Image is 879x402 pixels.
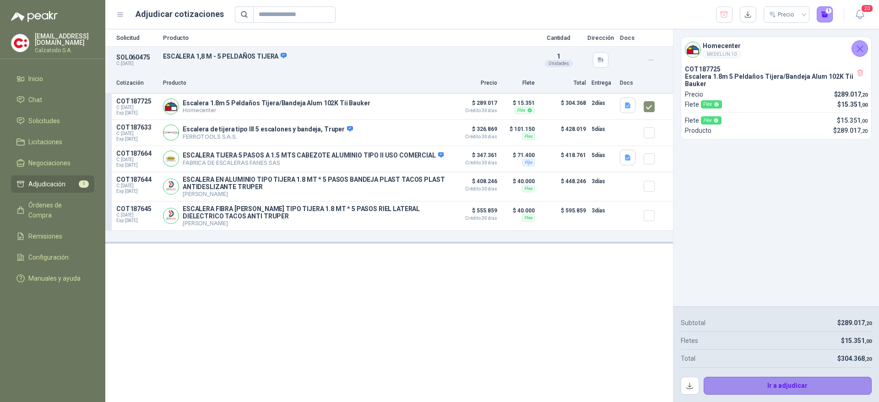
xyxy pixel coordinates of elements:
[701,100,722,109] div: Flex
[503,205,535,216] p: $ 40.000
[503,150,535,161] p: $ 71.400
[163,79,446,87] p: Producto
[540,124,586,142] p: $ 428.019
[861,102,868,108] span: ,00
[861,118,868,124] span: ,00
[79,180,89,188] span: 1
[701,116,722,125] div: Flex
[35,33,94,46] p: [EMAIL_ADDRESS][DOMAIN_NAME]
[591,79,614,87] p: Entrega
[451,79,497,87] p: Precio
[183,176,446,190] p: ESCALERA EN ALUMINIO TIPO TIJERA 1.8 MT * 5 PASOS BANDEJA PLAST TACOS PLAST ANTIDESLIZANTE TRUPER
[163,208,179,223] img: Company Logo
[163,179,179,194] img: Company Logo
[183,99,370,107] p: Escalera 1.8m 5 Peldaños Tijera/Bandeja Alum 102K Tii Bauker
[28,116,60,126] span: Solicitudes
[451,135,497,139] span: Crédito 30 días
[861,4,874,13] span: 20
[841,336,872,346] p: $
[503,79,535,87] p: Flete
[841,319,872,326] span: 289.017
[503,124,535,135] p: $ 101.150
[116,54,157,61] p: SOL060475
[28,137,62,147] span: Licitaciones
[11,91,94,109] a: Chat
[28,158,71,168] span: Negociaciones
[704,377,872,395] button: Ir a adjudicar
[451,187,497,191] span: Crédito 30 días
[540,176,586,197] p: $ 448.246
[451,98,497,113] p: $ 289.017
[11,34,29,52] img: Company Logo
[540,79,586,87] p: Total
[591,205,614,216] p: 3 días
[522,159,535,166] div: Fijo
[685,115,722,125] p: Flete
[116,176,157,183] p: COT187644
[865,338,872,344] span: ,00
[451,150,497,165] p: $ 347.361
[183,133,353,140] p: FERROTOOLS S.A.S.
[685,73,868,87] p: Escalera 1.8m 5 Peldaños Tijera/Bandeja Alum 102K Tii Bauker
[451,205,497,221] p: $ 555.859
[833,125,868,136] p: $
[28,179,65,189] span: Adjudicación
[11,228,94,245] a: Remisiones
[11,270,94,287] a: Manuales y ayuda
[685,65,868,73] p: COT187725
[183,190,446,197] p: [PERSON_NAME]
[163,35,530,41] p: Producto
[685,89,703,99] p: Precio
[116,218,157,223] span: Exp: [DATE]
[116,183,157,189] span: C: [DATE]
[183,205,446,220] p: ESCALERA FIBRA [PERSON_NAME] TIPO TIJERA 1.8 MT * 5 PASOS RIEL LATERAL DIELECTRICO TACOS ANTI TRUPER
[591,176,614,187] p: 3 días
[681,353,695,364] p: Total
[852,40,868,57] button: Cerrar
[834,89,868,99] p: $
[451,161,497,165] span: Crédito 30 días
[703,41,741,51] h4: Homecenter
[116,61,157,66] p: C: [DATE]
[451,216,497,221] span: Crédito 30 días
[116,157,157,163] span: C: [DATE]
[540,205,586,227] p: $ 595.859
[116,35,157,41] p: Solicitud
[841,355,872,362] span: 304.368
[28,95,42,105] span: Chat
[545,60,573,67] div: Unidades
[163,151,179,166] img: Company Logo
[837,91,868,98] span: 289.017
[183,125,353,134] p: Escalera de tijera tipo III 5 escalones y bandeja, Truper
[183,220,446,227] p: [PERSON_NAME]
[852,6,868,23] button: 20
[591,124,614,135] p: 5 días
[163,52,530,60] p: ESCALERA 1,8 M - 5 PELDAÑOS TIJERA
[681,336,698,346] p: Fletes
[28,200,86,220] span: Órdenes de Compra
[183,152,444,160] p: ESCALERA TIJERA 5 PASOS A 1.5 MTS CABEZOTE ALUMINIO TIPO II USO COMERCIAL
[557,53,560,60] span: 1
[116,131,157,136] span: C: [DATE]
[11,154,94,172] a: Negociaciones
[540,98,586,116] p: $ 304.368
[116,124,157,131] p: COT187633
[116,105,157,110] span: C: [DATE]
[451,109,497,113] span: Crédito 30 días
[515,107,535,114] div: Flex
[136,8,224,21] h1: Adjudicar cotizaciones
[116,98,157,105] p: COT187725
[620,35,638,41] p: Docs
[522,214,535,222] div: Flex
[591,98,614,109] p: 2 días
[28,252,69,262] span: Configuración
[845,337,872,344] span: 15.351
[587,35,614,41] p: Dirección
[116,150,157,157] p: COT187664
[837,127,868,134] span: 289.017
[522,185,535,192] div: Flex
[503,98,535,109] p: $ 15.351
[865,356,872,362] span: ,20
[116,212,157,218] span: C: [DATE]
[769,8,796,22] div: Precio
